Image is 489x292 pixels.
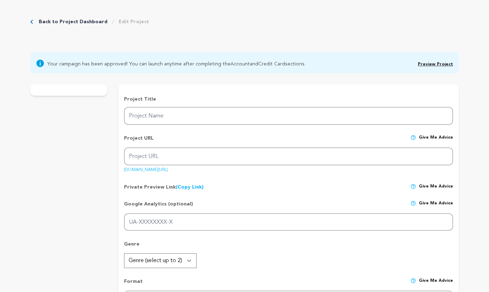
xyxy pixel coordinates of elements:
a: Credit Card [258,62,285,66]
input: Project Name [124,107,453,125]
a: Account [230,62,250,66]
span: Your campaign has been approved! You can launch anytime after completing the and sections. [47,59,305,68]
p: Genre [124,241,453,253]
span: Give me advice [419,135,453,147]
a: Edit Project [119,18,149,25]
a: Preview Project [418,62,453,66]
a: [DOMAIN_NAME][URL] [124,165,168,172]
a: (Copy Link) [176,185,204,190]
p: Private Preview Link [124,184,204,191]
img: help-circle.svg [410,184,416,189]
p: Project Title [124,96,453,103]
span: Give me advice [419,184,453,191]
span: Give me advice [419,201,453,213]
div: Breadcrumb [30,18,149,25]
img: help-circle.svg [410,201,416,206]
p: Google Analytics (optional) [124,201,193,213]
img: help-circle.svg [410,278,416,284]
img: help-circle.svg [410,135,416,140]
p: Format [124,278,143,291]
input: Project URL [124,147,453,165]
p: Project URL [124,135,154,147]
input: UA-XXXXXXXX-X [124,213,453,231]
a: Back to Project Dashboard [39,18,107,25]
span: Give me advice [419,278,453,291]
